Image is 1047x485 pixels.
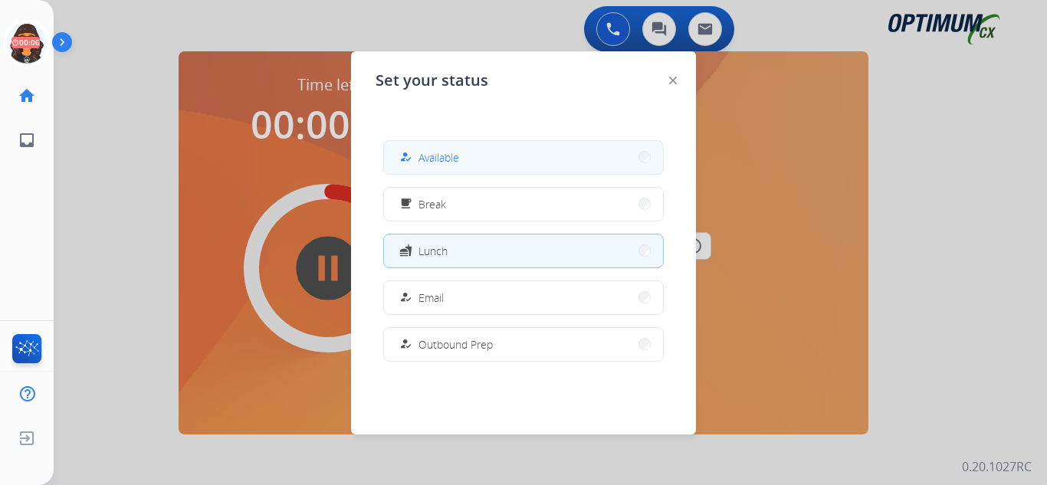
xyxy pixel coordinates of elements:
[18,87,36,105] mat-icon: home
[669,77,677,84] img: close-button
[399,338,412,351] mat-icon: how_to_reg
[399,151,412,164] mat-icon: how_to_reg
[18,131,36,149] mat-icon: inbox
[399,291,412,304] mat-icon: how_to_reg
[384,328,663,361] button: Outbound Prep
[418,336,493,352] span: Outbound Prep
[376,70,488,91] span: Set your status
[399,244,412,257] mat-icon: fastfood
[418,290,444,306] span: Email
[384,141,663,174] button: Available
[418,149,459,165] span: Available
[418,243,448,259] span: Lunch
[384,188,663,221] button: Break
[418,196,446,212] span: Break
[962,457,1032,476] p: 0.20.1027RC
[384,281,663,314] button: Email
[384,234,663,267] button: Lunch
[399,198,412,211] mat-icon: free_breakfast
